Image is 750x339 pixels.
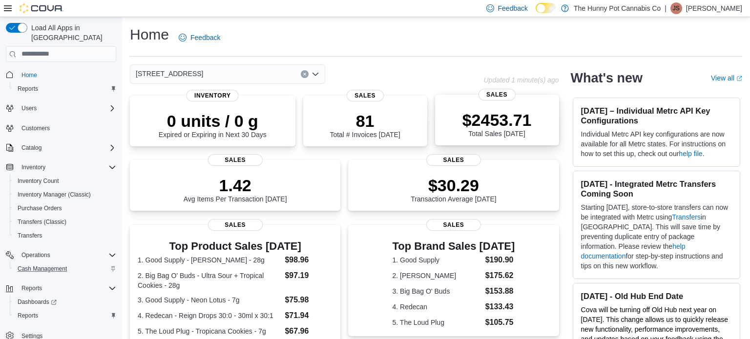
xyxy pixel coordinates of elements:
[10,82,120,96] button: Reports
[175,28,224,47] a: Feedback
[2,281,120,295] button: Reports
[208,154,263,166] span: Sales
[14,175,63,187] a: Inventory Count
[581,129,732,159] p: Individual Metrc API key configurations are now available for all Metrc states. For instructions ...
[581,242,686,260] a: help documentation
[18,69,41,81] a: Home
[21,71,37,79] span: Home
[393,318,481,327] dt: 5. The Loud Plug
[462,110,532,130] p: $2453.71
[14,216,116,228] span: Transfers (Classic)
[20,3,63,13] img: Cova
[18,142,116,154] span: Catalog
[571,70,643,86] h2: What's new
[14,216,70,228] a: Transfers (Classic)
[426,154,481,166] span: Sales
[485,285,515,297] dd: $153.88
[18,218,66,226] span: Transfers (Classic)
[18,282,116,294] span: Reports
[14,263,116,275] span: Cash Management
[485,317,515,328] dd: $105.75
[18,298,57,306] span: Dashboards
[665,2,667,14] p: |
[285,294,333,306] dd: $75.98
[485,270,515,281] dd: $175.62
[14,310,116,321] span: Reports
[14,296,61,308] a: Dashboards
[285,310,333,321] dd: $71.94
[14,202,66,214] a: Purchase Orders
[10,229,120,242] button: Transfers
[581,179,732,199] h3: [DATE] - Integrated Metrc Transfers Coming Soon
[27,23,116,42] span: Load All Apps in [GEOGRAPHIC_DATA]
[10,309,120,322] button: Reports
[581,106,732,125] h3: [DATE] – Individual Metrc API Key Configurations
[574,2,661,14] p: The Hunny Pot Cannabis Co
[208,219,263,231] span: Sales
[14,230,116,241] span: Transfers
[14,230,46,241] a: Transfers
[18,204,62,212] span: Purchase Orders
[190,33,220,42] span: Feedback
[2,101,120,115] button: Users
[18,249,116,261] span: Operations
[14,202,116,214] span: Purchase Orders
[2,141,120,155] button: Catalog
[672,213,701,221] a: Transfers
[138,295,281,305] dt: 3. Good Supply - Neon Lotus - 7g
[18,191,91,199] span: Inventory Manager (Classic)
[21,284,42,292] span: Reports
[138,326,281,336] dt: 5. The Loud Plug - Tropicana Cookies - 7g
[411,176,497,195] p: $30.29
[138,240,333,252] h3: Top Product Sales [DATE]
[670,2,682,14] div: Jessica Steinmetz
[14,189,116,200] span: Inventory Manager (Classic)
[21,144,42,152] span: Catalog
[14,296,116,308] span: Dashboards
[14,83,42,95] a: Reports
[138,271,281,290] dt: 2. Big Bag O' Buds - Ultra Sour + Tropical Cookies - 28g
[14,175,116,187] span: Inventory Count
[187,90,239,101] span: Inventory
[393,240,515,252] h3: Top Brand Sales [DATE]
[10,215,120,229] button: Transfers (Classic)
[411,176,497,203] div: Transaction Average [DATE]
[673,2,680,14] span: JS
[581,291,732,301] h3: [DATE] - Old Hub End Date
[18,282,46,294] button: Reports
[18,102,41,114] button: Users
[18,161,116,173] span: Inventory
[393,255,481,265] dt: 1. Good Supply
[312,70,319,78] button: Open list of options
[18,312,38,319] span: Reports
[159,111,267,131] p: 0 units / 0 g
[21,124,50,132] span: Customers
[393,286,481,296] dt: 3. Big Bag O' Buds
[18,85,38,93] span: Reports
[184,176,287,195] p: 1.42
[18,142,45,154] button: Catalog
[10,174,120,188] button: Inventory Count
[10,262,120,276] button: Cash Management
[2,248,120,262] button: Operations
[18,232,42,239] span: Transfers
[2,68,120,82] button: Home
[285,270,333,281] dd: $97.19
[184,176,287,203] div: Avg Items Per Transaction [DATE]
[18,265,67,273] span: Cash Management
[462,110,532,138] div: Total Sales [DATE]
[14,263,71,275] a: Cash Management
[426,219,481,231] span: Sales
[14,83,116,95] span: Reports
[18,249,54,261] button: Operations
[581,202,732,271] p: Starting [DATE], store-to-store transfers can now be integrated with Metrc using in [GEOGRAPHIC_D...
[679,150,702,158] a: help file
[485,301,515,313] dd: $133.43
[10,295,120,309] a: Dashboards
[2,160,120,174] button: Inventory
[478,89,515,100] span: Sales
[393,302,481,312] dt: 4. Redecan
[10,188,120,201] button: Inventory Manager (Classic)
[301,70,309,78] button: Clear input
[18,122,54,134] a: Customers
